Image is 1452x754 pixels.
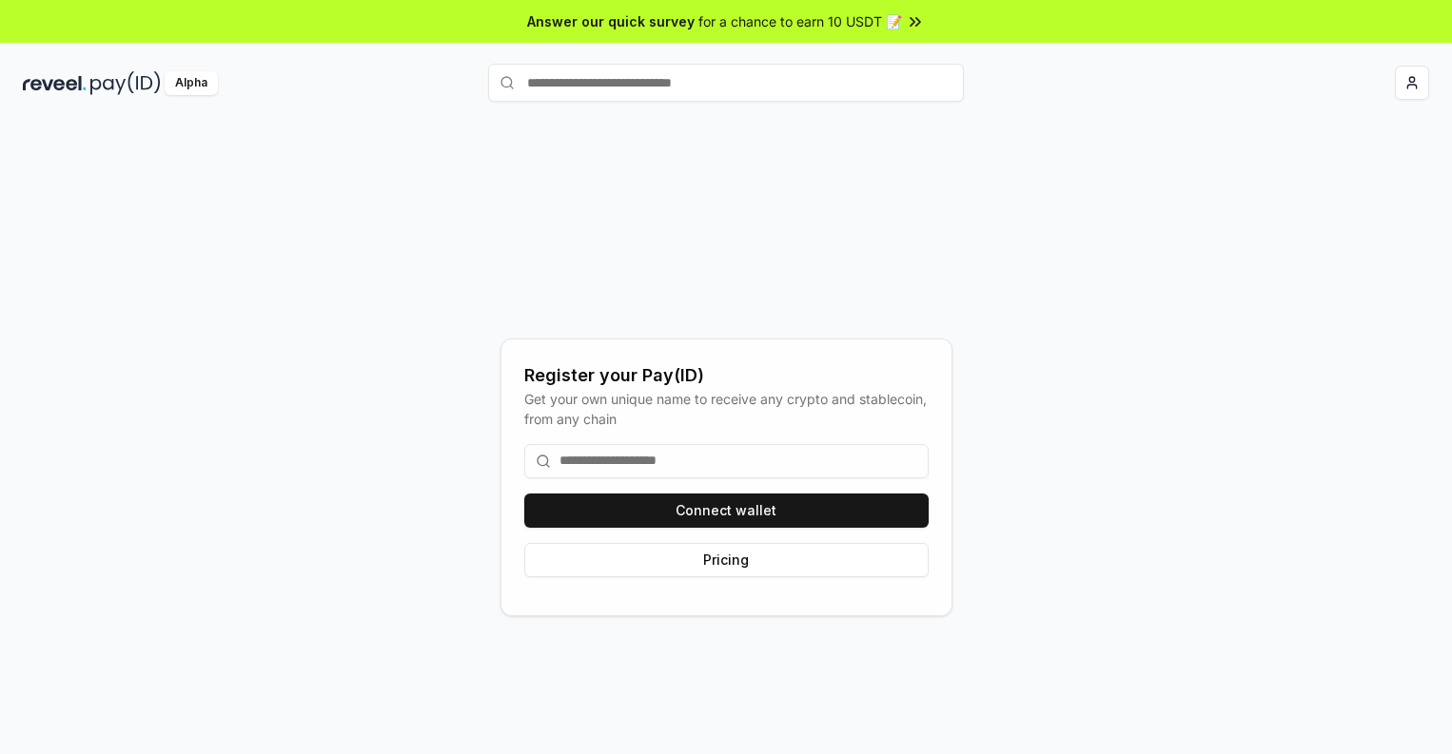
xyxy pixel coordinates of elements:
span: Answer our quick survey [527,11,695,31]
button: Pricing [524,543,929,577]
img: reveel_dark [23,71,87,95]
div: Register your Pay(ID) [524,362,929,389]
button: Connect wallet [524,493,929,528]
div: Get your own unique name to receive any crypto and stablecoin, from any chain [524,389,929,429]
div: Alpha [165,71,218,95]
span: for a chance to earn 10 USDT 📝 [698,11,902,31]
img: pay_id [90,71,161,95]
